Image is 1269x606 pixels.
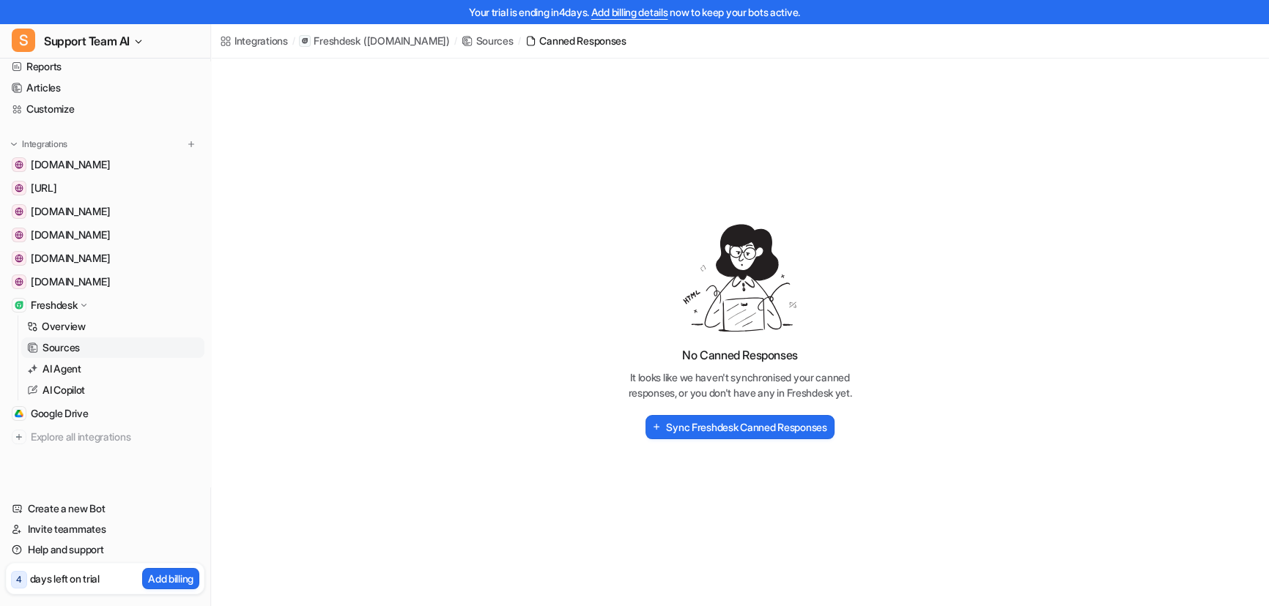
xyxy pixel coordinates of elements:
[31,298,77,313] p: Freshdesk
[15,301,23,310] img: Freshdesk
[22,138,67,150] p: Integrations
[6,272,204,292] a: app.slack.com[DOMAIN_NAME]
[21,380,204,400] a: AI Copilot
[15,409,23,418] img: Google Drive
[30,571,100,586] p: days left on trial
[6,154,204,175] a: www.secretfoodtours.com[DOMAIN_NAME]
[292,34,295,48] span: /
[6,427,204,447] a: Explore all integrations
[21,359,204,379] a: AI Agent
[6,519,204,539] a: Invite teammates
[616,346,863,364] h3: No Canned Responses
[6,248,204,269] a: web.whatsapp.com[DOMAIN_NAME]
[234,33,288,48] div: Integrations
[6,178,204,198] a: dashboard.eesel.ai[URL]
[525,33,626,48] a: Canned Responses
[21,316,204,337] a: Overview
[42,319,86,334] p: Overview
[148,571,193,586] p: Add billing
[645,415,834,439] button: Sync Freshdesk Canned Responses
[476,33,514,48] div: Sources
[186,139,196,149] img: menu_add.svg
[31,274,110,289] span: [DOMAIN_NAME]
[31,157,110,172] span: [DOMAIN_NAME]
[6,403,204,424] a: Google DriveGoogle Drive
[31,228,110,242] span: [DOMAIN_NAME]
[220,33,288,48] a: Integrations
[42,362,81,376] p: AI Agent
[21,337,204,358] a: Sources
[6,137,72,151] button: Integrations
[31,425,199,449] span: Explore all integrations
[15,207,23,216] img: mail.google.com
[591,6,668,18] a: Add billing details
[6,498,204,519] a: Create a new Bot
[6,56,204,77] a: Reports
[6,78,204,98] a: Articles
[518,34,521,48] span: /
[15,160,23,169] img: www.secretfoodtours.com
[42,383,85,397] p: AI Copilot
[299,34,449,48] a: Freshdesk([DOMAIN_NAME])
[363,34,450,48] p: ( [DOMAIN_NAME] )
[31,181,57,195] span: [URL]
[15,184,23,192] img: dashboard.eesel.ai
[462,33,514,48] a: Sources
[16,573,22,586] p: 4
[31,406,89,421] span: Google Drive
[683,224,796,331] img: Empty Record
[31,204,110,219] span: [DOMAIN_NAME]
[9,139,19,149] img: expand menu
[666,419,826,435] h2: Sync Freshdesk Canned Responses
[6,99,204,119] a: Customize
[314,34,360,48] p: Freshdesk
[142,568,199,589] button: Add billing
[15,254,23,263] img: web.whatsapp.com
[12,430,26,444] img: explore all integrations
[454,34,457,48] span: /
[15,231,23,239] img: dashboard.ticketinghub.com
[42,340,80,355] p: Sources
[623,370,857,400] p: It looks like we haven't synchronised your canned responses, or you don't have any in Freshdesk yet.
[31,251,110,266] span: [DOMAIN_NAME]
[44,31,130,51] span: Support Team AI
[6,225,204,245] a: dashboard.ticketinghub.com[DOMAIN_NAME]
[6,201,204,222] a: mail.google.com[DOMAIN_NAME]
[6,539,204,560] a: Help and support
[539,33,626,48] div: Canned Responses
[15,277,23,286] img: app.slack.com
[12,29,35,52] span: S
